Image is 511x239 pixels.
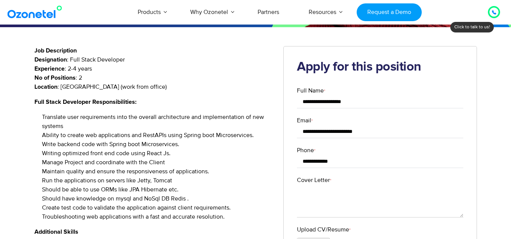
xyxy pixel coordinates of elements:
[34,55,272,91] p: : Full Stack Developer : 2-4 years : 2 : [GEOGRAPHIC_DATA] (work from office)
[42,113,272,131] li: Translate user requirements into the overall architecture and implementation of new systems
[42,158,272,167] li: Manage Project and coordinate with the Client
[42,149,272,158] li: Writing optimized front end code using React Js.
[42,194,272,203] li: Should have knowledge on mysql and NoSql DB Redis .
[42,203,272,212] li: Create test code to validate the application against client requirements.
[42,140,272,149] li: Write backend code with Spring boot Microservices.
[297,225,463,234] label: Upload CV/Resume
[34,57,67,63] strong: Designation
[297,176,463,185] label: Cover Letter
[42,176,272,185] li: Run the applications on servers like Jetty, Tomcat
[34,48,77,54] strong: Job Description
[34,99,137,105] strong: Full Stack Developer Responsibilities:
[42,212,272,221] li: Troubleshooting web applications with a fast and accurate resolution.
[42,131,272,140] li: Ability to create web applications and RestAPIs using Spring boot Microservices.
[297,116,463,125] label: Email
[42,167,272,176] li: Maintain quality and ensure the responsiveness of applications.
[357,3,421,21] a: Request a Demo
[297,60,463,75] h2: Apply for this position
[42,185,272,194] li: Should be able to use ORMs like JPA Hibernate etc.
[34,75,76,81] strong: No of Positions
[297,86,463,95] label: Full Name
[297,146,463,155] label: Phone
[34,66,65,72] strong: Experience
[34,84,57,90] strong: Location
[34,229,78,235] strong: Additional Skills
